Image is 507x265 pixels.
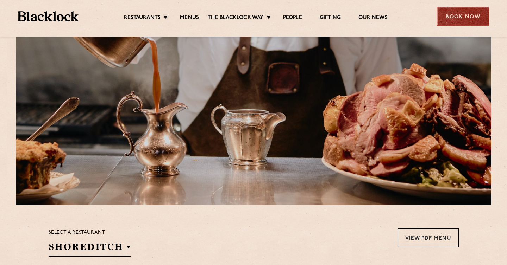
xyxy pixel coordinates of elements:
[180,14,199,22] a: Menus
[49,241,131,257] h2: Shoreditch
[358,14,388,22] a: Our News
[18,11,79,21] img: BL_Textured_Logo-footer-cropped.svg
[320,14,341,22] a: Gifting
[208,14,263,22] a: The Blacklock Way
[49,228,131,237] p: Select a restaurant
[437,7,489,26] div: Book Now
[398,228,459,247] a: View PDF Menu
[283,14,302,22] a: People
[124,14,161,22] a: Restaurants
